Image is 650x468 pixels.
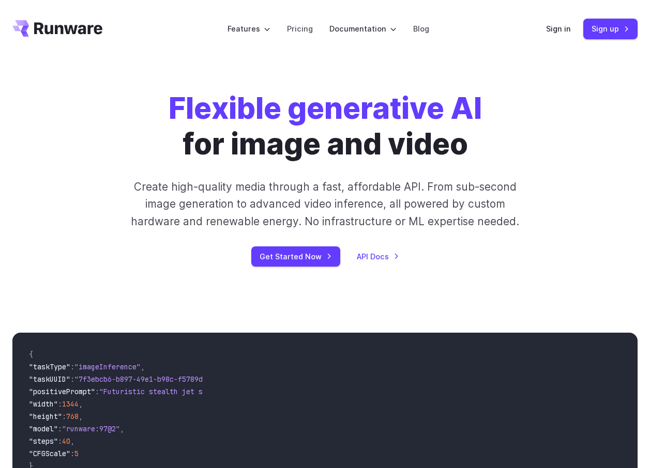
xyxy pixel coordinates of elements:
span: "7f3ebcb6-b897-49e1-b98c-f5789d2d40d7" [74,375,232,384]
a: Sign in [546,23,571,35]
strong: Flexible generative AI [169,90,482,126]
a: API Docs [357,251,399,262]
span: , [79,412,83,421]
p: Create high-quality media through a fast, affordable API. From sub-second image generation to adv... [125,178,525,230]
span: "steps" [29,436,58,446]
span: : [58,436,62,446]
h1: for image and video [169,91,482,162]
span: "imageInference" [74,362,141,371]
span: 768 [66,412,79,421]
span: : [58,399,62,409]
span: : [70,362,74,371]
span: "CFGScale" [29,449,70,458]
span: "taskUUID" [29,375,70,384]
span: "runware:97@2" [62,424,120,433]
a: Go to / [12,20,102,37]
span: "taskType" [29,362,70,371]
span: : [95,387,99,396]
span: : [70,449,74,458]
span: , [141,362,145,371]
span: , [79,399,83,409]
span: "height" [29,412,62,421]
span: { [29,350,33,359]
a: Get Started Now [251,246,340,267]
span: , [70,436,74,446]
span: , [120,424,124,433]
a: Blog [413,23,429,35]
span: "model" [29,424,58,433]
span: 1344 [62,399,79,409]
span: : [70,375,74,384]
span: "positivePrompt" [29,387,95,396]
a: Sign up [583,19,638,39]
span: : [58,424,62,433]
span: 5 [74,449,79,458]
label: Features [228,23,270,35]
span: "width" [29,399,58,409]
span: 40 [62,436,70,446]
span: : [62,412,66,421]
span: "Futuristic stealth jet streaking through a neon-lit cityscape with glowing purple exhaust" [99,387,476,396]
a: Pricing [287,23,313,35]
label: Documentation [329,23,397,35]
